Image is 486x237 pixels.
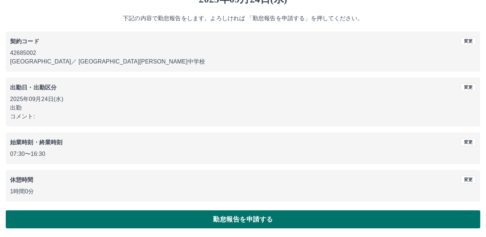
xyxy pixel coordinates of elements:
button: 勤怠報告を申請する [6,210,480,228]
button: 変更 [461,138,476,146]
button: 変更 [461,83,476,91]
p: 出勤 [10,104,476,112]
b: 休憩時間 [10,177,34,183]
b: 出勤日・出勤区分 [10,84,57,91]
p: 42685002 [10,49,476,57]
p: 1時間0分 [10,187,476,196]
p: [GEOGRAPHIC_DATA] ／ [GEOGRAPHIC_DATA][PERSON_NAME]中学校 [10,57,476,66]
b: 始業時刻・終業時刻 [10,139,62,145]
b: 契約コード [10,38,39,44]
p: 2025年09月24日(水) [10,95,476,104]
button: 変更 [461,176,476,184]
p: 07:30 〜 16:30 [10,150,476,158]
p: コメント: [10,112,476,121]
p: 下記の内容で勤怠報告をします。よろしければ 「勤怠報告を申請する」を押してください。 [6,14,480,23]
button: 変更 [461,37,476,45]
